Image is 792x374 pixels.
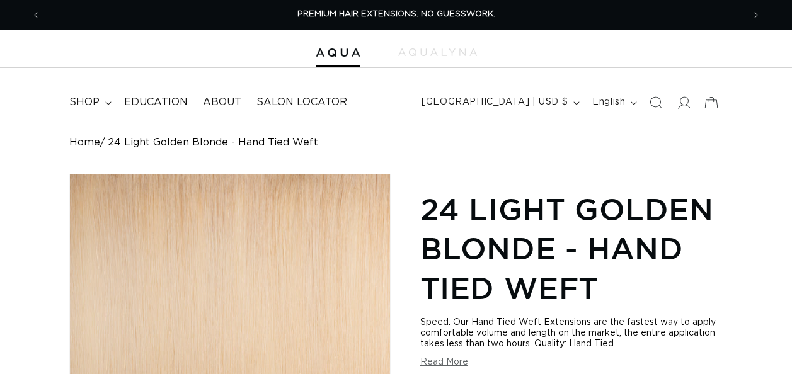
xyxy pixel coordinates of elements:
summary: shop [62,88,117,116]
a: Education [117,88,195,116]
button: English [585,91,642,115]
span: Education [124,96,188,109]
span: shop [69,96,100,109]
button: Previous announcement [22,3,50,27]
a: About [195,88,249,116]
a: Home [69,137,100,149]
span: Salon Locator [256,96,347,109]
h1: 24 Light Golden Blonde - Hand Tied Weft [420,190,723,307]
button: Next announcement [742,3,770,27]
span: About [203,96,241,109]
button: [GEOGRAPHIC_DATA] | USD $ [414,91,585,115]
summary: Search [642,89,670,116]
div: Speed: Our Hand Tied Weft Extensions are the fastest way to apply comfortable volume and length o... [420,317,723,349]
img: aqualyna.com [398,48,477,56]
span: English [592,96,625,109]
span: 24 Light Golden Blonde - Hand Tied Weft [108,137,318,149]
button: Read More [420,357,468,368]
span: [GEOGRAPHIC_DATA] | USD $ [422,96,568,109]
a: Salon Locator [249,88,355,116]
nav: breadcrumbs [69,137,723,149]
span: PREMIUM HAIR EXTENSIONS. NO GUESSWORK. [297,10,495,18]
img: Aqua Hair Extensions [316,48,360,57]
